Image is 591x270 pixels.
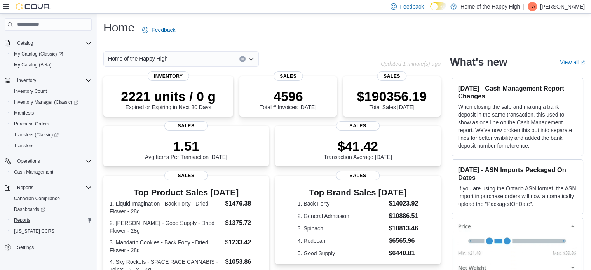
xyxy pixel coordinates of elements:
[523,2,525,11] p: |
[336,171,380,180] span: Sales
[17,40,33,46] span: Catalog
[11,60,55,70] a: My Catalog (Beta)
[14,132,59,138] span: Transfers (Classic)
[14,195,60,202] span: Canadian Compliance
[357,89,427,110] div: Total Sales [DATE]
[14,242,92,252] span: Settings
[14,62,52,68] span: My Catalog (Beta)
[225,218,262,228] dd: $1375.72
[14,38,36,48] button: Catalog
[14,38,92,48] span: Catalog
[14,183,92,192] span: Reports
[11,167,92,177] span: Cash Management
[274,71,303,81] span: Sales
[14,217,30,223] span: Reports
[121,89,216,110] div: Expired or Expiring in Next 30 Days
[145,138,227,160] div: Avg Items Per Transaction [DATE]
[248,56,254,62] button: Open list of options
[458,103,577,150] p: When closing the safe and making a bank deposit in the same transaction, this used to show as one...
[377,71,406,81] span: Sales
[8,118,95,129] button: Purchase Orders
[11,167,56,177] a: Cash Management
[389,249,418,258] dd: $6440.81
[11,108,92,118] span: Manifests
[14,76,39,85] button: Inventory
[11,194,92,203] span: Canadian Compliance
[389,236,418,246] dd: $6565.96
[110,200,222,215] dt: 1. Liquid Imagination - Back Forty - Dried Flower - 28g
[389,224,418,233] dd: $10813.46
[103,20,134,35] h1: Home
[11,49,92,59] span: My Catalog (Classic)
[11,205,92,214] span: Dashboards
[11,130,92,139] span: Transfers (Classic)
[14,76,92,85] span: Inventory
[11,98,81,107] a: Inventory Manager (Classic)
[11,205,48,214] a: Dashboards
[11,130,62,139] a: Transfers (Classic)
[8,129,95,140] a: Transfers (Classic)
[110,219,222,235] dt: 2. [PERSON_NAME] - Good Supply - Dried Flower - 28g
[450,56,507,68] h2: What's new
[11,226,58,236] a: [US_STATE] CCRS
[14,99,78,105] span: Inventory Manager (Classic)
[8,86,95,97] button: Inventory Count
[460,2,520,11] p: Home of the Happy High
[530,2,535,11] span: LA
[17,77,36,84] span: Inventory
[8,167,95,178] button: Cash Management
[225,257,262,267] dd: $1053.86
[8,140,95,151] button: Transfers
[389,199,418,208] dd: $14023.92
[14,169,53,175] span: Cash Management
[336,121,380,131] span: Sales
[14,51,63,57] span: My Catalog (Classic)
[458,84,577,100] h3: [DATE] - Cash Management Report Changes
[14,206,45,213] span: Dashboards
[540,2,585,11] p: [PERSON_NAME]
[11,216,33,225] a: Reports
[298,188,418,197] h3: Top Brand Sales [DATE]
[14,228,54,234] span: [US_STATE] CCRS
[8,204,95,215] a: Dashboards
[148,71,189,81] span: Inventory
[11,60,92,70] span: My Catalog (Beta)
[298,225,386,232] dt: 3. Spinach
[8,59,95,70] button: My Catalog (Beta)
[239,56,246,62] button: Clear input
[528,2,537,11] div: Leo Argel
[560,59,585,65] a: View allExternal link
[14,110,34,116] span: Manifests
[11,108,37,118] a: Manifests
[2,182,95,193] button: Reports
[298,237,386,245] dt: 4. Redecan
[2,156,95,167] button: Operations
[14,243,37,252] a: Settings
[2,241,95,253] button: Settings
[14,157,92,166] span: Operations
[357,89,427,104] p: $190356.19
[139,22,178,38] a: Feedback
[110,188,263,197] h3: Top Product Sales [DATE]
[8,226,95,237] button: [US_STATE] CCRS
[2,75,95,86] button: Inventory
[164,121,208,131] span: Sales
[121,89,216,104] p: 2221 units / 0 g
[14,183,37,192] button: Reports
[8,97,95,108] a: Inventory Manager (Classic)
[164,171,208,180] span: Sales
[16,3,51,10] img: Cova
[225,199,262,208] dd: $1476.38
[11,141,37,150] a: Transfers
[298,200,386,207] dt: 1. Back Forty
[580,60,585,65] svg: External link
[8,193,95,204] button: Canadian Compliance
[8,108,95,118] button: Manifests
[110,239,222,254] dt: 3. Mandarin Cookies - Back Forty - Dried Flower - 28g
[8,215,95,226] button: Reports
[260,89,316,104] p: 4596
[400,3,424,10] span: Feedback
[8,49,95,59] a: My Catalog (Classic)
[225,238,262,247] dd: $1233.42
